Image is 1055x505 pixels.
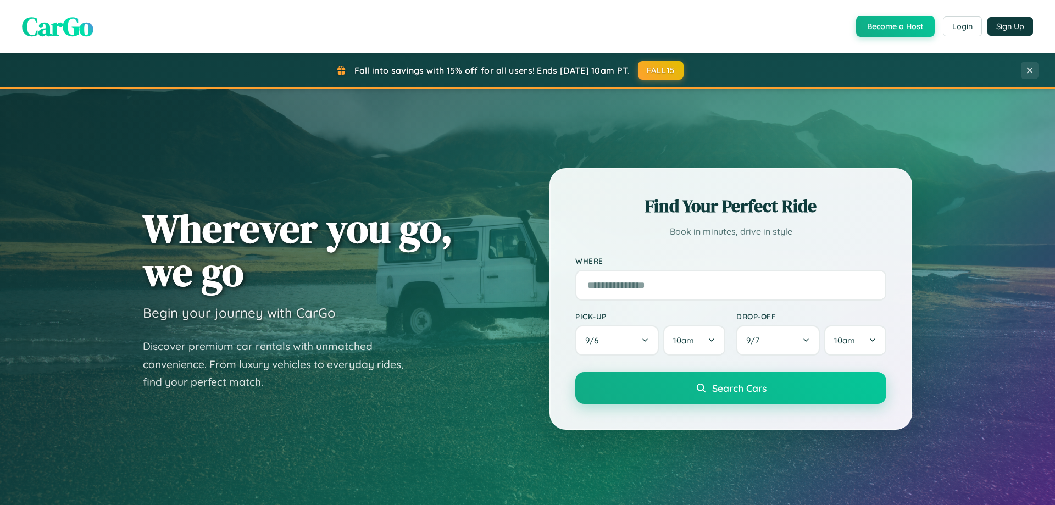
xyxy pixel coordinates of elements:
[575,194,886,218] h2: Find Your Perfect Ride
[987,17,1033,36] button: Sign Up
[856,16,935,37] button: Become a Host
[585,335,604,346] span: 9 / 6
[575,372,886,404] button: Search Cars
[824,325,886,356] button: 10am
[22,8,93,45] span: CarGo
[746,335,765,346] span: 9 / 7
[663,325,725,356] button: 10am
[673,335,694,346] span: 10am
[575,256,886,265] label: Where
[575,224,886,240] p: Book in minutes, drive in style
[943,16,982,36] button: Login
[834,335,855,346] span: 10am
[736,325,820,356] button: 9/7
[638,61,684,80] button: FALL15
[575,325,659,356] button: 9/6
[143,207,453,293] h1: Wherever you go, we go
[736,312,886,321] label: Drop-off
[712,382,767,394] span: Search Cars
[143,337,418,391] p: Discover premium car rentals with unmatched convenience. From luxury vehicles to everyday rides, ...
[143,304,336,321] h3: Begin your journey with CarGo
[575,312,725,321] label: Pick-up
[354,65,630,76] span: Fall into savings with 15% off for all users! Ends [DATE] 10am PT.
